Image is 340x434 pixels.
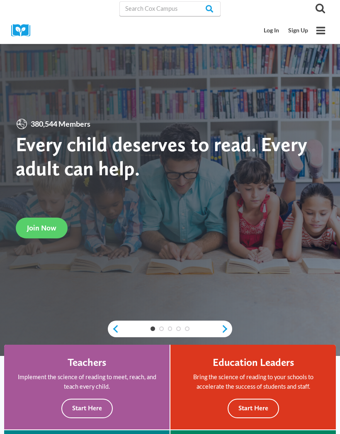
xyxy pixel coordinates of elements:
[313,22,329,39] button: Open menu
[108,321,232,337] div: content slider buttons
[221,324,232,333] a: next
[182,372,325,391] p: Bring the science of reading to your schools to accelerate the success of students and staff.
[108,324,119,333] a: previous
[27,223,56,232] span: Join Now
[228,399,279,418] button: Start Here
[284,23,313,38] a: Sign Up
[11,24,36,37] img: Cox Campus
[4,345,170,429] a: Teachers Implement the science of reading to meet, reach, and teach every child. Start Here
[119,1,221,16] input: Search Cox Campus
[16,218,68,238] a: Join Now
[168,326,172,331] a: 3
[176,326,181,331] a: 4
[16,132,307,180] strong: Every child deserves to read. Every adult can help.
[185,326,189,331] a: 5
[68,356,106,368] h4: Teachers
[159,326,164,331] a: 2
[61,399,113,418] button: Start Here
[213,356,294,368] h4: Education Leaders
[151,326,155,331] a: 1
[260,23,313,38] nav: Secondary Mobile Navigation
[170,345,336,429] a: Education Leaders Bring the science of reading to your schools to accelerate the success of stude...
[15,372,158,391] p: Implement the science of reading to meet, reach, and teach every child.
[260,23,284,38] a: Log In
[28,118,93,130] span: 380,544 Members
